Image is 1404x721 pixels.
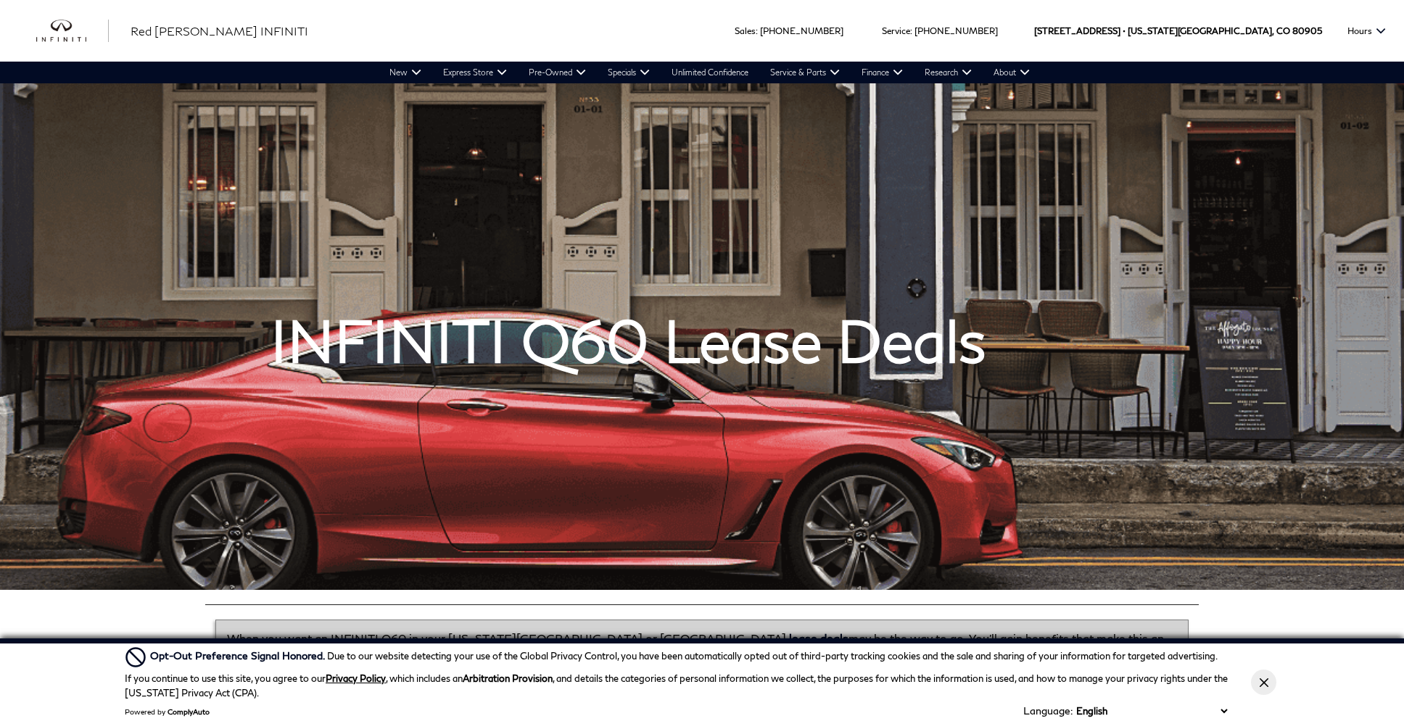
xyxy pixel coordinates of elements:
[271,308,1133,372] h1: INFINITI Q60 Lease Deals
[432,62,518,83] a: Express Store
[735,25,756,36] span: Sales
[1251,670,1276,695] button: Close Button
[760,25,843,36] a: [PHONE_NUMBER]
[661,62,759,83] a: Unlimited Confidence
[150,649,327,662] span: Opt-Out Preference Signal Honored .
[227,631,1178,672] p: When you want an INFINITI Q60 in your [US_STATE][GEOGRAPHIC_DATA] or [GEOGRAPHIC_DATA], may be th...
[125,672,1228,699] p: If you continue to use this site, you agree to our , which includes an , and details the categori...
[125,707,210,716] div: Powered by
[379,62,1041,83] nav: Main Navigation
[759,62,851,83] a: Service & Parts
[326,672,386,684] a: Privacy Policy
[882,25,910,36] span: Service
[36,20,109,43] img: INFINITI
[914,25,998,36] a: [PHONE_NUMBER]
[379,62,432,83] a: New
[168,707,210,716] a: ComplyAuto
[789,631,848,645] a: lease deals
[150,648,1218,664] div: Due to our website detecting your use of the Global Privacy Control, you have been automatically ...
[851,62,914,83] a: Finance
[36,20,109,43] a: infiniti
[131,24,308,38] span: Red [PERSON_NAME] INFINITI
[1023,706,1073,716] div: Language:
[463,672,553,684] strong: Arbitration Provision
[1034,25,1322,36] a: [STREET_ADDRESS] • [US_STATE][GEOGRAPHIC_DATA], CO 80905
[983,62,1041,83] a: About
[518,62,597,83] a: Pre-Owned
[131,22,308,40] a: Red [PERSON_NAME] INFINITI
[756,25,758,36] span: :
[910,25,912,36] span: :
[1073,704,1231,718] select: Language Select
[914,62,983,83] a: Research
[597,62,661,83] a: Specials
